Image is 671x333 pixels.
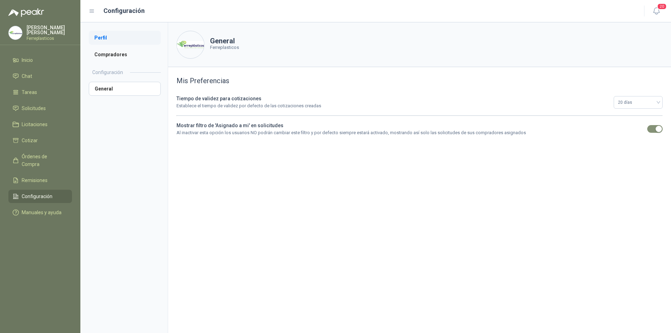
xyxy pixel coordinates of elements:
a: Tareas [8,86,72,99]
p: Ferreplasticos [27,36,72,41]
a: Licitaciones [8,118,72,131]
h3: Mis Preferencias [176,75,663,86]
span: Remisiones [22,176,48,184]
p: Al inactivar esta opción los usuarios NO podrán cambiar este filtro y por defecto siempre estará ... [176,129,643,136]
a: Cotizar [8,134,72,147]
a: Manuales y ayuda [8,206,72,219]
span: Cotizar [22,137,38,144]
a: Perfil [89,31,161,45]
button: 20 [650,5,663,17]
h2: Configuración [92,68,123,76]
img: Company Logo [177,31,204,58]
span: 20 días [618,97,658,108]
a: Inicio [8,53,72,67]
span: Chat [22,72,32,80]
span: 20 [657,3,667,10]
img: Company Logo [9,26,22,39]
a: Órdenes de Compra [8,150,72,171]
a: Remisiones [8,174,72,187]
h1: Configuración [103,6,145,16]
p: [PERSON_NAME] [PERSON_NAME] [27,25,72,35]
span: Tareas [22,88,37,96]
span: Solicitudes [22,104,46,112]
a: Compradores [89,48,161,61]
a: Configuración [8,190,72,203]
span: Órdenes de Compra [22,153,65,168]
p: Establece el tiempo de validez por defecto de las cotizaciones creadas [176,102,609,109]
span: Licitaciones [22,121,48,128]
h1: General [210,38,239,44]
img: Logo peakr [8,8,44,17]
b: Mostrar filtro de 'Asignado a mi' en solicitudes [176,123,283,128]
b: Tiempo de validez para cotizaciones [176,96,261,101]
span: Inicio [22,56,33,64]
a: Solicitudes [8,102,72,115]
a: General [89,82,161,96]
p: Ferreplasticos [210,44,239,51]
span: Configuración [22,193,52,200]
a: Chat [8,70,72,83]
span: Manuales y ayuda [22,209,62,216]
